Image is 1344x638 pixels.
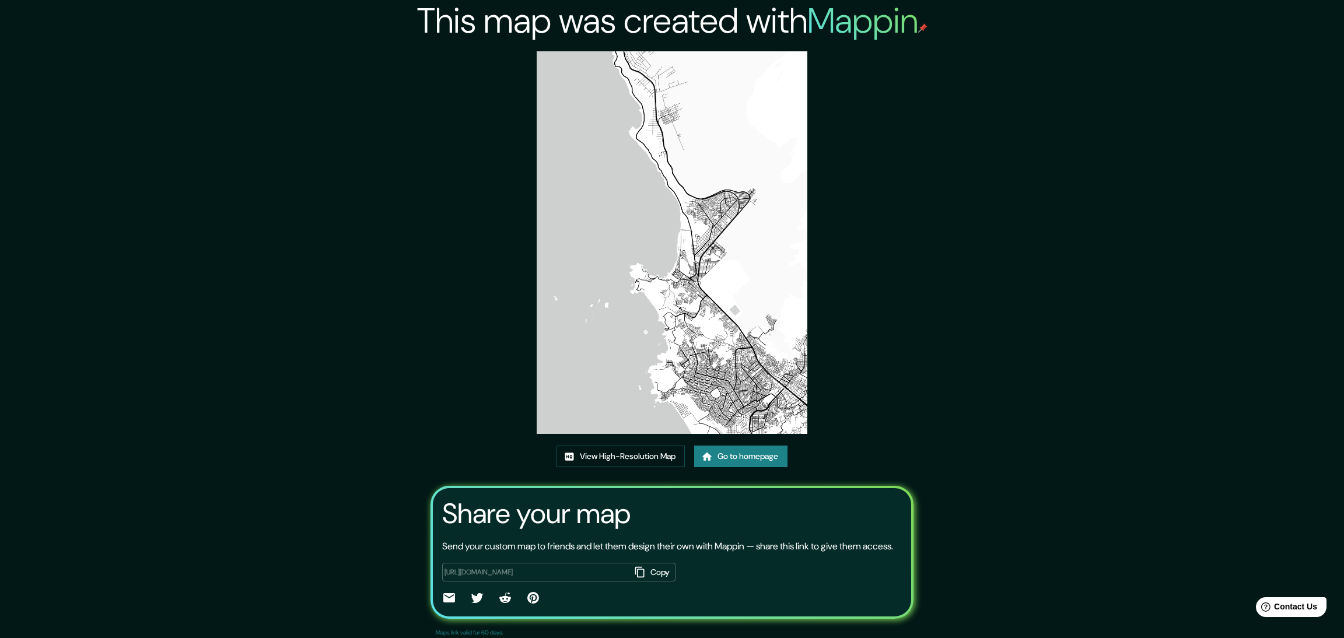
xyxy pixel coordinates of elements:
[442,497,631,530] h3: Share your map
[556,446,685,467] a: View High-Resolution Map
[630,563,675,582] button: Copy
[1240,593,1331,625] iframe: Help widget launcher
[537,51,807,434] img: created-map
[918,23,928,33] img: mappin-pin
[436,628,503,637] p: Maps link valid for 60 days.
[442,539,893,553] p: Send your custom map to friends and let them design their own with Mappin — share this link to gi...
[694,446,787,467] a: Go to homepage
